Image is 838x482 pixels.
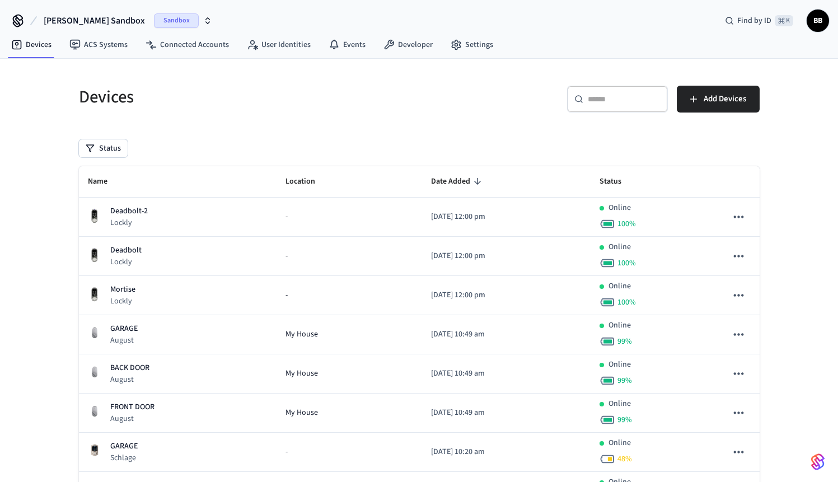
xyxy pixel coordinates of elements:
p: [DATE] 10:49 am [431,407,582,419]
a: Connected Accounts [137,35,238,55]
span: Sandbox [154,13,199,28]
span: - [285,250,288,262]
p: [DATE] 12:00 pm [431,250,582,262]
a: ACS Systems [60,35,137,55]
p: Mortise [110,284,135,296]
span: - [285,446,288,458]
h5: Devices [79,86,413,109]
button: BB [807,10,829,32]
p: August [110,335,138,346]
span: Find by ID [737,15,771,26]
p: [DATE] 12:00 pm [431,211,582,223]
a: Events [320,35,374,55]
span: 100 % [617,218,636,230]
span: 99 % [617,414,632,425]
span: 48 % [617,453,632,465]
span: My House [285,329,318,340]
p: August [110,413,155,424]
span: Location [285,173,330,190]
span: 100 % [617,297,636,308]
img: SeamLogoGradient.69752ec5.svg [811,453,825,471]
a: User Identities [238,35,320,55]
span: 99 % [617,375,632,386]
p: GARAGE [110,441,138,452]
p: Lockly [110,256,142,268]
p: Lockly [110,296,135,307]
span: My House [285,368,318,380]
span: Status [600,173,636,190]
p: Deadbolt [110,245,142,256]
img: August Wifi Smart Lock 3rd Gen, Silver, Front [88,365,101,378]
p: Online [608,280,631,292]
span: - [285,211,288,223]
span: ⌘ K [775,15,793,26]
span: BB [808,11,828,31]
p: Online [608,437,631,449]
span: 100 % [617,258,636,269]
span: Date Added [431,173,485,190]
p: Schlage [110,452,138,464]
p: GARAGE [110,323,138,335]
p: Online [608,241,631,253]
p: Online [608,398,631,410]
img: August Wifi Smart Lock 3rd Gen, Silver, Front [88,326,101,339]
p: August [110,374,149,385]
a: Developer [374,35,442,55]
a: Settings [442,35,502,55]
a: Devices [2,35,60,55]
span: - [285,289,288,301]
p: Online [608,359,631,371]
p: [DATE] 10:20 am [431,446,582,458]
p: Online [608,320,631,331]
span: [PERSON_NAME] Sandbox [44,14,145,27]
p: BACK DOOR [110,362,149,374]
img: Lockly Vision Lock, Front [88,287,101,303]
p: [DATE] 12:00 pm [431,289,582,301]
button: Add Devices [677,86,760,113]
p: FRONT DOOR [110,401,155,413]
img: August Wifi Smart Lock 3rd Gen, Silver, Front [88,404,101,418]
img: Lockly Vision Lock, Front [88,247,101,264]
div: Find by ID⌘ K [716,11,802,31]
button: Status [79,139,128,157]
span: Name [88,173,122,190]
p: [DATE] 10:49 am [431,329,582,340]
p: [DATE] 10:49 am [431,368,582,380]
span: My House [285,407,318,419]
span: 99 % [617,336,632,347]
p: Lockly [110,217,148,228]
p: Deadbolt-2 [110,205,148,217]
img: Lockly Vision Lock, Front [88,208,101,224]
img: Schlage Sense Smart Deadbolt with Camelot Trim, Front [88,443,101,457]
span: Add Devices [704,92,746,106]
p: Online [608,202,631,214]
